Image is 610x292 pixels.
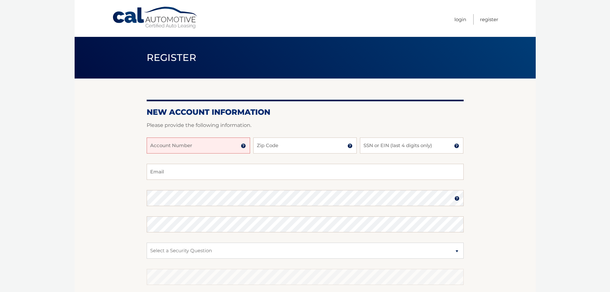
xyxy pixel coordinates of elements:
span: Register [147,52,197,63]
img: tooltip.svg [241,143,246,148]
input: Email [147,164,464,180]
h2: New Account Information [147,107,464,117]
a: Cal Automotive [112,6,199,29]
p: Please provide the following information. [147,121,464,130]
input: Zip Code [253,138,357,154]
input: SSN or EIN (last 4 digits only) [360,138,463,154]
input: Account Number [147,138,250,154]
img: tooltip.svg [454,143,459,148]
a: Register [480,14,498,25]
a: Login [454,14,466,25]
img: tooltip.svg [347,143,353,148]
img: tooltip.svg [454,196,460,201]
